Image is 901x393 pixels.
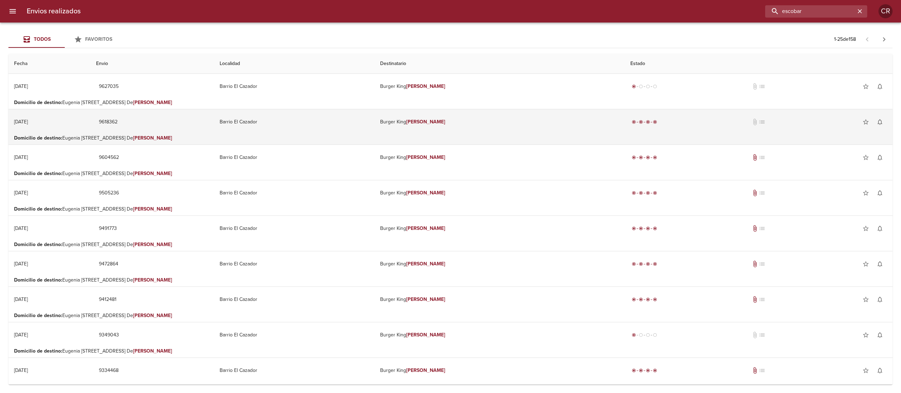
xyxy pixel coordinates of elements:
[751,225,758,232] span: Tiene documentos adjuntos
[862,83,869,90] span: star_border
[96,80,121,93] button: 9627035
[96,329,122,342] button: 9349043
[653,333,657,337] span: radio_button_unchecked
[873,79,887,94] button: Activar notificaciones
[8,54,90,74] th: Fecha
[630,367,659,374] div: Entregado
[96,258,121,271] button: 9472864
[14,296,28,302] div: [DATE]
[639,368,643,373] span: radio_button_checked
[878,4,893,18] div: CR
[859,79,873,94] button: Agregar a favoritos
[632,368,636,373] span: radio_button_checked
[214,109,374,135] td: Barrio El Cazador
[14,241,887,248] p: Eugenia [STREET_ADDRESS] De
[214,74,374,99] td: Barrio El Cazador
[632,226,636,231] span: radio_button_checked
[99,82,119,91] span: 9627035
[630,118,659,125] div: Entregado
[406,261,445,267] em: [PERSON_NAME]
[758,331,765,339] span: No tiene pedido asociado
[14,277,62,283] b: Domicilio de destino :
[873,186,887,200] button: Activar notificaciones
[630,83,659,90] div: Generado
[96,187,122,200] button: 9505236
[133,348,172,354] em: [PERSON_NAME]
[646,262,650,266] span: radio_button_checked
[859,292,873,307] button: Agregar a favoritos
[859,328,873,342] button: Agregar a favoritos
[406,332,445,338] em: [PERSON_NAME]
[653,191,657,195] span: radio_button_checked
[90,54,214,74] th: Envio
[873,115,887,129] button: Activar notificaciones
[374,322,625,348] td: Burger King
[862,154,869,161] span: star_border
[214,145,374,170] td: Barrio El Cazador
[859,363,873,378] button: Agregar a favoritos
[406,119,445,125] em: [PERSON_NAME]
[133,135,172,141] em: [PERSON_NAME]
[14,367,28,373] div: [DATE]
[758,118,765,125] span: No tiene pedido asociado
[758,367,765,374] span: No tiene pedido asociado
[99,224,117,233] span: 9491773
[873,221,887,236] button: Activar notificaciones
[632,333,636,337] span: radio_button_checked
[14,312,887,319] p: Eugenia [STREET_ADDRESS] De
[99,118,118,127] span: 9618362
[99,260,118,269] span: 9472864
[374,180,625,206] td: Burger King
[133,277,172,283] em: [PERSON_NAME]
[632,84,636,89] span: radio_button_checked
[873,328,887,342] button: Activar notificaciones
[751,296,758,303] span: Tiene documentos adjuntos
[873,363,887,378] button: Activar notificaciones
[859,221,873,236] button: Agregar a favoritos
[214,251,374,277] td: Barrio El Cazador
[133,241,172,247] em: [PERSON_NAME]
[630,154,659,161] div: Entregado
[133,384,172,389] em: [PERSON_NAME]
[630,225,659,232] div: Entregado
[859,186,873,200] button: Agregar a favoritos
[876,260,883,268] span: notifications_none
[14,348,887,355] p: Eugenia [STREET_ADDRESS] De
[632,191,636,195] span: radio_button_checked
[14,384,62,389] b: Domicilio de destino :
[862,225,869,232] span: star_border
[873,257,887,271] button: Activar notificaciones
[406,83,445,89] em: [PERSON_NAME]
[859,257,873,271] button: Agregar a favoritos
[4,3,21,20] button: menu
[646,191,650,195] span: radio_button_checked
[873,150,887,165] button: Activar notificaciones
[14,170,887,177] p: Eugenia [STREET_ADDRESS] De
[14,206,887,213] p: Eugenia [STREET_ADDRESS] De
[758,83,765,90] span: No tiene pedido asociado
[214,216,374,241] td: Barrio El Cazador
[133,99,172,105] em: [PERSON_NAME]
[632,262,636,266] span: radio_button_checked
[14,119,28,125] div: [DATE]
[8,31,121,48] div: Tabs Envios
[406,154,445,160] em: [PERSON_NAME]
[14,348,62,354] b: Domicilio de destino :
[374,74,625,99] td: Burger King
[646,84,650,89] span: radio_button_unchecked
[133,206,172,212] em: [PERSON_NAME]
[876,331,883,339] span: notifications_none
[14,261,28,267] div: [DATE]
[374,54,625,74] th: Destinatario
[14,313,62,318] b: Domicilio de destino :
[639,120,643,124] span: radio_button_checked
[876,225,883,232] span: notifications_none
[653,120,657,124] span: radio_button_checked
[406,296,445,302] em: [PERSON_NAME]
[14,277,887,284] p: Eugenia [STREET_ADDRESS] De
[630,189,659,197] div: Entregado
[876,189,883,197] span: notifications_none
[214,287,374,312] td: Barrio El Cazador
[834,36,856,43] p: 1 - 25 de 158
[876,118,883,125] span: notifications_none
